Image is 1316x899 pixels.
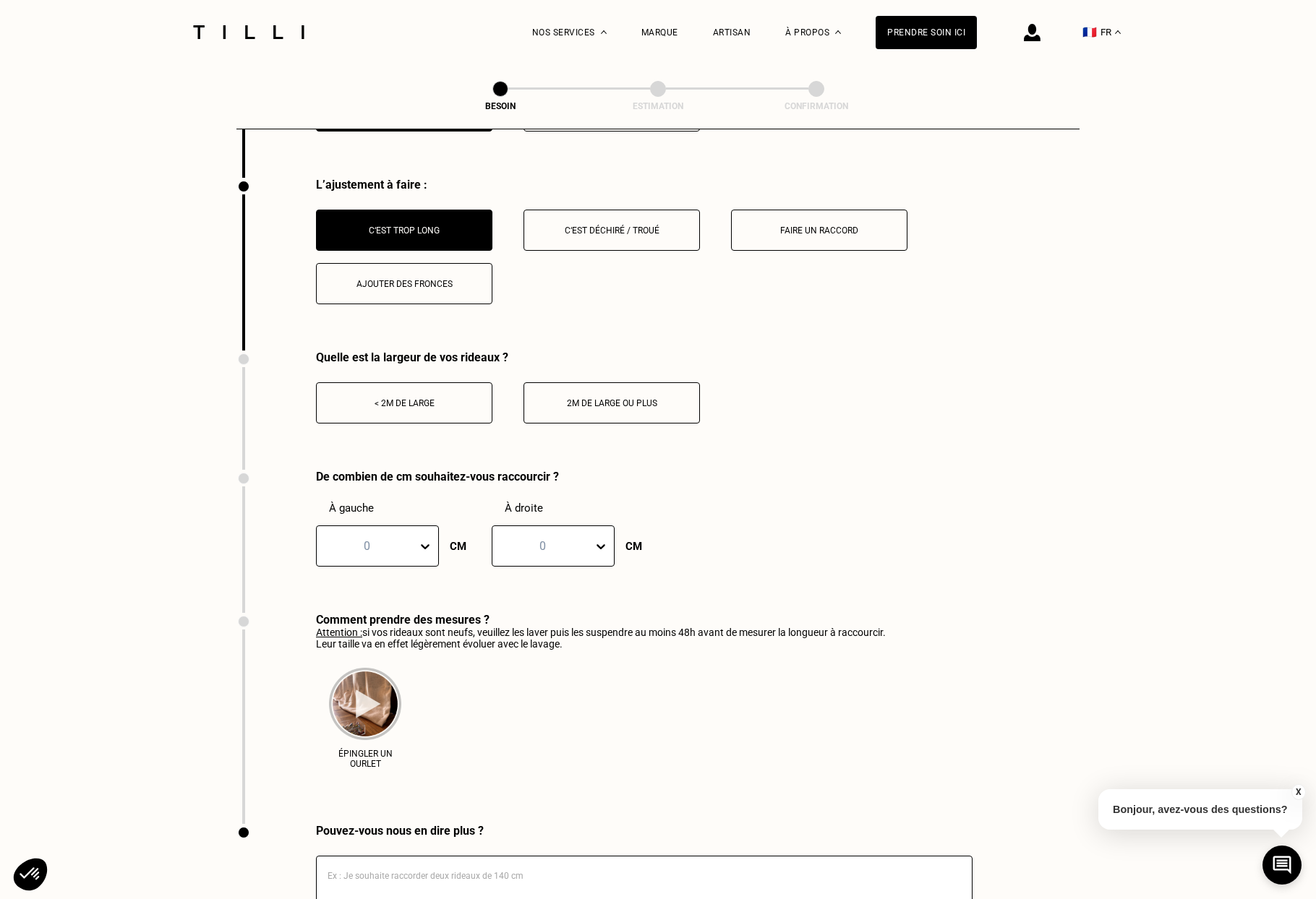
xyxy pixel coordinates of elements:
a: Artisan [713,27,751,38]
div: Faire un raccord [739,225,900,236]
div: C‘est trop long [324,225,484,236]
div: Quelle est la largeur de vos rideaux ? [316,350,700,364]
span: 🇫🇷 [1082,25,1097,39]
p: CM [625,540,642,553]
div: Estimation [586,101,730,111]
div: Confirmation [744,101,889,111]
p: Bonjour, avez-vous des questions? [1098,789,1302,830]
img: Menu déroulant [601,30,607,34]
u: Attention : [316,627,362,638]
div: < 2m de large [324,398,484,408]
img: Menu déroulant à propos [835,30,841,34]
img: menu déroulant [1115,30,1121,34]
div: L’ajustement à faire : [316,178,1080,192]
div: Comment prendre des mesures ? [316,613,886,627]
img: icône connexion [1024,24,1041,41]
div: C‘est déchiré / troué [531,225,692,236]
div: Pouvez-vous nous en dire plus ? [316,824,973,838]
p: À gauche [329,502,461,515]
img: épingler un ourlet [329,668,401,740]
button: C‘est déchiré / troué [524,210,700,251]
img: Logo du service de couturière Tilli [188,25,309,39]
button: Faire un raccord [731,210,907,251]
button: 2m de large ou plus [524,382,700,423]
button: C‘est trop long [316,210,492,251]
button: < 2m de large [316,382,492,423]
a: Prendre soin ici [876,16,977,49]
button: Ajouter des fronces [316,263,492,304]
a: Marque [641,27,678,38]
p: Épingler un ourlet [333,749,397,769]
p: CM [450,540,466,553]
div: 2m de large ou plus [531,398,692,408]
button: X [1291,784,1305,800]
div: Besoin [428,101,573,111]
div: De combien de cm souhaitez-vous raccourcir ? [316,470,636,483]
p: À droite [505,502,636,515]
div: Ajouter des fronces [324,279,484,289]
p: si vos rideaux sont neufs, veuillez les laver puis les suspendre au moins 48h avant de mesurer la... [316,627,886,650]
